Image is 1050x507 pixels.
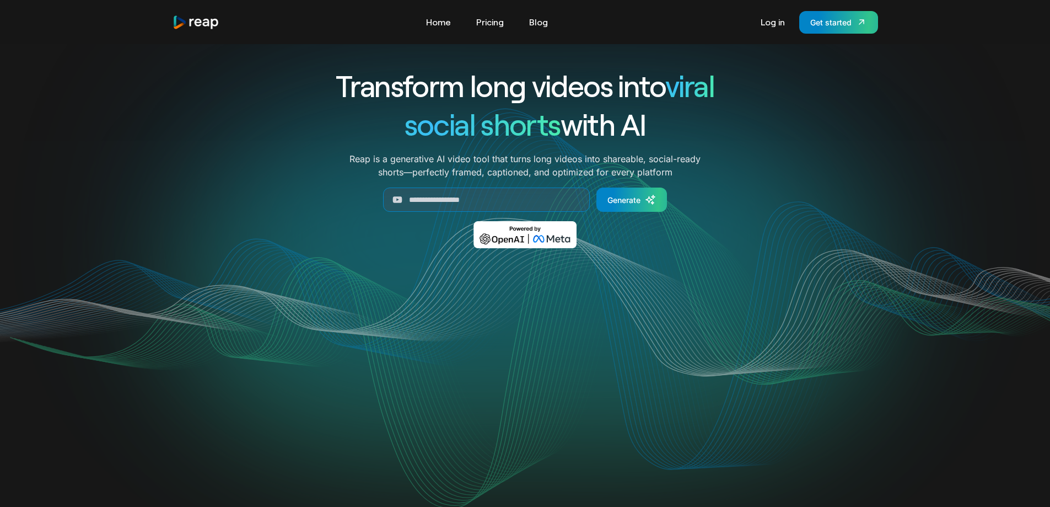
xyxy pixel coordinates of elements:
[596,188,667,212] a: Generate
[173,15,220,30] a: home
[296,188,755,212] form: Generate Form
[405,106,561,142] span: social shorts
[665,67,714,103] span: viral
[755,13,790,31] a: Log in
[349,152,701,179] p: Reap is a generative AI video tool that turns long videos into shareable, social-ready shorts—per...
[799,11,878,34] a: Get started
[607,194,640,206] div: Generate
[173,15,220,30] img: reap logo
[296,66,755,105] h1: Transform long videos into
[303,264,747,487] video: Your browser does not support the video tag.
[471,13,509,31] a: Pricing
[473,221,577,248] img: Powered by OpenAI & Meta
[524,13,553,31] a: Blog
[810,17,852,28] div: Get started
[421,13,456,31] a: Home
[296,105,755,143] h1: with AI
